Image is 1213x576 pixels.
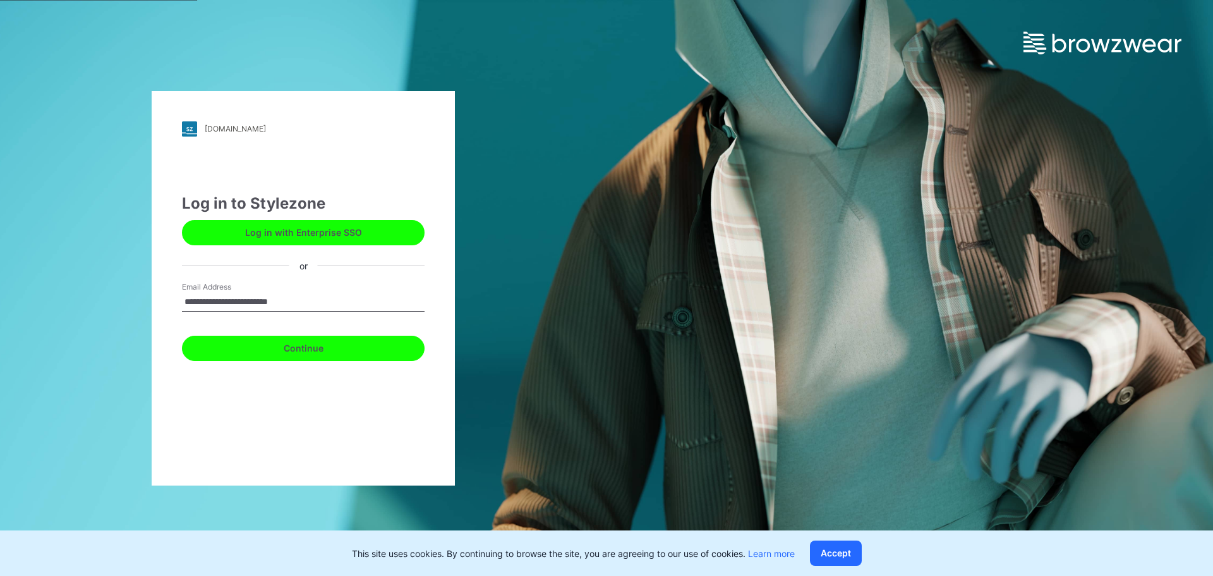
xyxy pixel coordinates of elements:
a: Learn more [748,548,795,559]
div: or [289,259,318,273]
div: [DOMAIN_NAME] [205,124,266,133]
button: Accept [810,541,862,566]
button: Log in with Enterprise SSO [182,220,425,245]
img: browzwear-logo.e42bd6dac1945053ebaf764b6aa21510.svg [1023,32,1181,54]
img: stylezone-logo.562084cfcfab977791bfbf7441f1a819.svg [182,121,197,137]
div: Log in to Stylezone [182,192,425,215]
button: Continue [182,336,425,361]
label: Email Address [182,281,270,293]
a: [DOMAIN_NAME] [182,121,425,137]
p: This site uses cookies. By continuing to browse the site, you are agreeing to our use of cookies. [352,547,795,560]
